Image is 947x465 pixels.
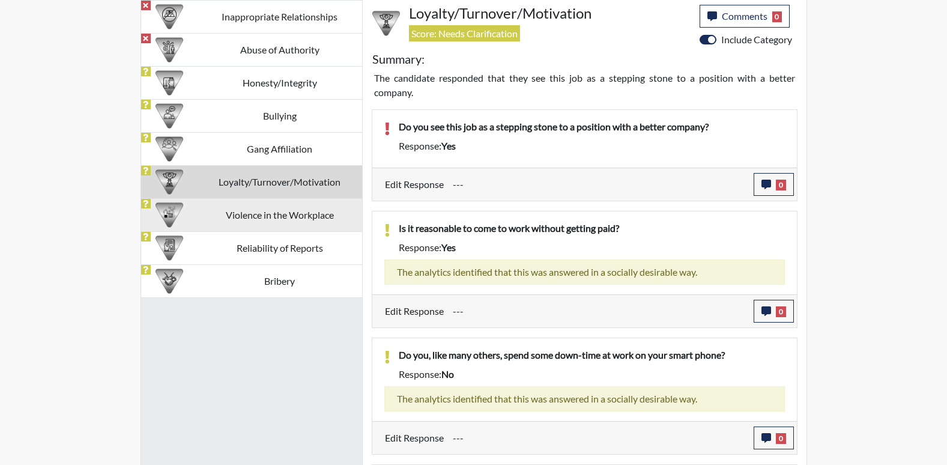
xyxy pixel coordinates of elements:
p: Do you, like many others, spend some down-time at work on your smart phone? [399,348,785,362]
div: The analytics identified that this was answered in a socially desirable way. [384,386,785,412]
div: The analytics identified that this was answered in a socially desirable way. [384,260,785,285]
span: Comments [722,10,767,22]
img: CATEGORY%20ICON-01.94e51fac.png [156,36,183,64]
img: CATEGORY%20ICON-26.eccbb84f.png [156,201,183,229]
p: Do you see this job as a stepping stone to a position with a better company? [399,120,785,134]
label: Include Category [721,32,792,47]
span: yes [441,242,456,253]
td: Reliability of Reports [198,231,362,264]
button: 0 [754,300,794,323]
label: Edit Response [385,300,444,323]
div: Update the test taker's response, the change might impact the score [444,427,754,449]
span: yes [441,140,456,151]
span: 0 [776,180,786,190]
td: Gang Affiliation [198,132,362,165]
button: 0 [754,427,794,449]
td: Abuse of Authority [198,33,362,66]
img: CATEGORY%20ICON-17.40ef8247.png [372,10,400,37]
h4: Loyalty/Turnover/Motivation [409,5,691,22]
img: CATEGORY%20ICON-04.6d01e8fa.png [156,102,183,130]
div: Response: [390,240,794,255]
button: Comments0 [700,5,790,28]
span: 0 [776,306,786,317]
img: CATEGORY%20ICON-20.4a32fe39.png [156,234,183,262]
td: Loyalty/Turnover/Motivation [198,165,362,198]
div: Update the test taker's response, the change might impact the score [444,300,754,323]
span: 0 [776,433,786,444]
div: Response: [390,139,794,153]
p: Is it reasonable to come to work without getting paid? [399,221,785,236]
img: CATEGORY%20ICON-11.a5f294f4.png [156,69,183,97]
span: no [441,368,454,380]
label: Edit Response [385,173,444,196]
button: 0 [754,173,794,196]
img: CATEGORY%20ICON-02.2c5dd649.png [156,135,183,163]
label: Edit Response [385,427,444,449]
img: CATEGORY%20ICON-17.40ef8247.png [156,168,183,196]
img: CATEGORY%20ICON-14.139f8ef7.png [156,3,183,31]
span: 0 [772,11,782,22]
td: Bribery [198,264,362,297]
div: Response: [390,367,794,381]
td: Violence in the Workplace [198,198,362,231]
img: CATEGORY%20ICON-03.c5611939.png [156,267,183,295]
p: The candidate responded that they see this job as a stepping stone to a position with a better co... [374,71,795,100]
div: Update the test taker's response, the change might impact the score [444,173,754,196]
td: Honesty/Integrity [198,66,362,99]
span: Score: Needs Clarification [409,25,520,41]
h5: Summary: [372,52,425,66]
td: Bullying [198,99,362,132]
